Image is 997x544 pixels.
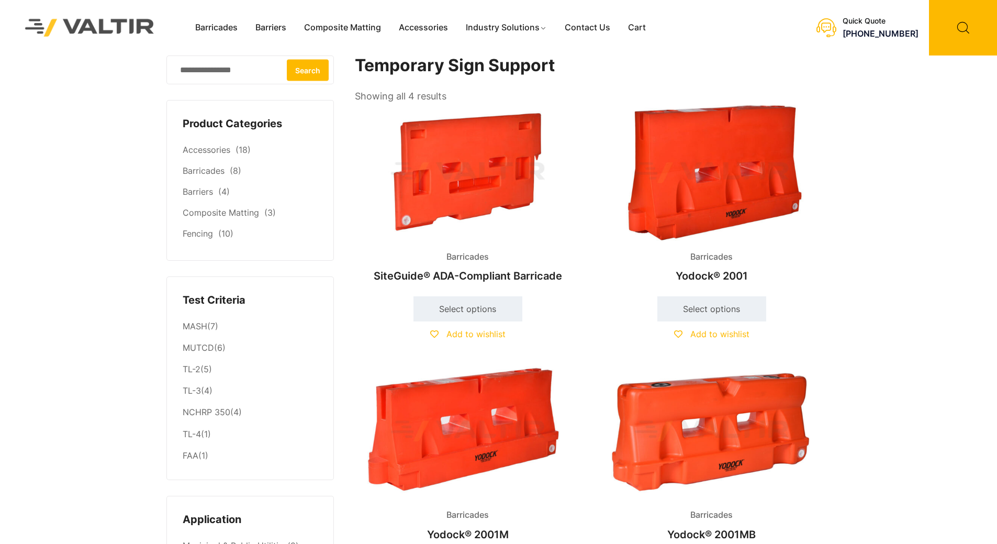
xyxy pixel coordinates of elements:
span: (4) [218,186,230,197]
a: NCHRP 350 [183,407,230,417]
a: Add to wishlist [430,329,506,339]
li: (5) [183,359,318,381]
a: FAA [183,450,198,461]
a: MASH [183,321,207,331]
img: Valtir Rentals [12,5,168,50]
span: Add to wishlist [690,329,749,339]
span: (18) [236,145,251,155]
a: BarricadesSiteGuide® ADA-Compliant Barricade [355,105,581,287]
a: MUTCD [183,342,214,353]
a: Barricades [183,165,225,176]
h4: Test Criteria [183,293,318,308]
a: Barricades [186,20,247,36]
a: Barriers [247,20,295,36]
a: [PHONE_NUMBER] [843,28,918,39]
a: TL-2 [183,364,200,374]
span: Barricades [439,507,497,523]
h4: Product Categories [183,116,318,132]
li: (4) [183,402,318,424]
span: Add to wishlist [446,329,506,339]
a: Accessories [390,20,457,36]
h1: Temporary Sign Support [355,55,826,76]
a: Add to wishlist [674,329,749,339]
a: TL-4 [183,429,201,439]
a: Barriers [183,186,213,197]
span: (8) [230,165,241,176]
a: Accessories [183,145,230,155]
a: Fencing [183,228,213,239]
a: Composite Matting [295,20,390,36]
a: Composite Matting [183,207,259,218]
p: Showing all 4 results [355,87,446,105]
div: Quick Quote [843,17,918,26]
span: Barricades [682,249,741,265]
li: (4) [183,381,318,402]
a: Contact Us [556,20,619,36]
a: Select options for “SiteGuide® ADA-Compliant Barricade” [413,296,522,321]
span: (3) [264,207,276,218]
a: Industry Solutions [457,20,556,36]
a: Select options for “Yodock® 2001” [657,296,766,321]
span: Barricades [439,249,497,265]
a: BarricadesYodock® 2001 [599,105,825,287]
span: (10) [218,228,233,239]
button: Search [287,59,329,81]
a: TL-3 [183,385,201,396]
a: Cart [619,20,655,36]
li: (1) [183,424,318,445]
h2: SiteGuide® ADA-Compliant Barricade [355,264,581,287]
h2: Yodock® 2001 [599,264,825,287]
li: (1) [183,445,318,464]
li: (7) [183,316,318,337]
h4: Application [183,512,318,528]
span: Barricades [682,507,741,523]
li: (6) [183,338,318,359]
